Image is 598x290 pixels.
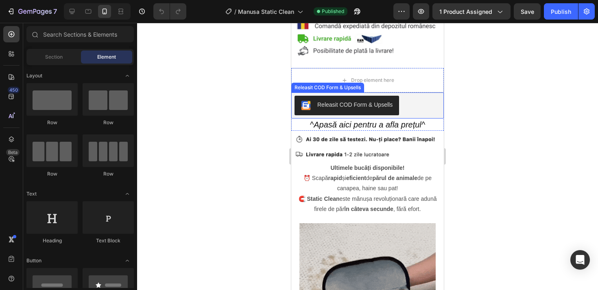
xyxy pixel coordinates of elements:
[121,254,134,267] span: Toggle open
[121,69,134,82] span: Toggle open
[3,3,61,20] button: 7
[238,7,294,16] span: Manusa Static Clean
[26,26,134,42] input: Search Sections & Elements
[234,7,236,16] span: /
[26,119,78,126] div: Row
[45,53,63,61] span: Section
[97,53,116,61] span: Element
[521,8,534,15] span: Save
[26,72,42,79] span: Layout
[83,119,134,126] div: Row
[26,170,78,178] div: Row
[153,3,186,20] div: Undo/Redo
[570,250,590,270] div: Open Intercom Messenger
[26,190,37,198] span: Text
[432,3,511,20] button: 1 product assigned
[8,87,20,93] div: 450
[544,3,578,20] button: Publish
[6,149,20,156] div: Beta
[26,257,41,264] span: Button
[439,7,492,16] span: 1 product assigned
[514,3,541,20] button: Save
[53,7,57,16] p: 7
[83,237,134,244] div: Text Block
[121,187,134,200] span: Toggle open
[291,23,444,290] iframe: Design area
[26,237,78,244] div: Heading
[551,7,571,16] div: Publish
[83,170,134,178] div: Row
[322,8,344,15] span: Published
